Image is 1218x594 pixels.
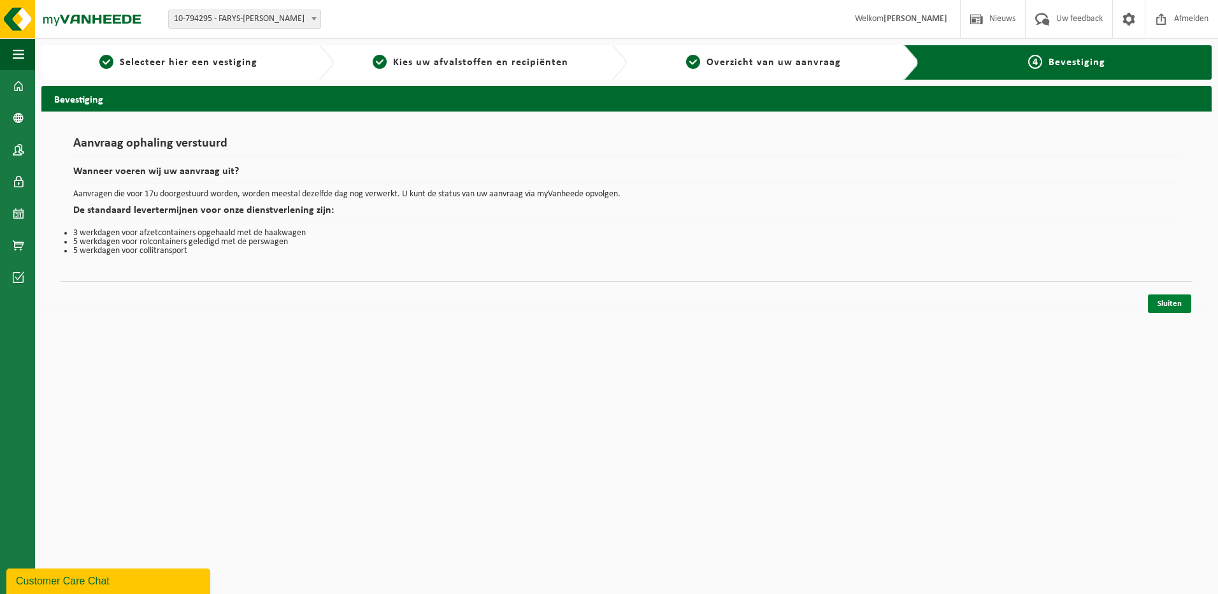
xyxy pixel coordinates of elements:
[73,238,1180,247] li: 5 werkdagen voor rolcontainers geledigd met de perswagen
[169,10,320,28] span: 10-794295 - FARYS-RONSE - RONSE
[633,55,894,70] a: 3Overzicht van uw aanvraag
[99,55,113,69] span: 1
[706,57,841,68] span: Overzicht van uw aanvraag
[73,166,1180,184] h2: Wanneer voeren wij uw aanvraag uit?
[73,137,1180,157] h1: Aanvraag ophaling verstuurd
[1028,55,1042,69] span: 4
[884,14,947,24] strong: [PERSON_NAME]
[73,205,1180,222] h2: De standaard levertermijnen voor onze dienstverlening zijn:
[340,55,601,70] a: 2Kies uw afvalstoffen en recipiënten
[6,566,213,594] iframe: chat widget
[73,190,1180,199] p: Aanvragen die voor 17u doorgestuurd worden, worden meestal dezelfde dag nog verwerkt. U kunt de s...
[41,86,1212,111] h2: Bevestiging
[73,247,1180,256] li: 5 werkdagen voor collitransport
[1049,57,1105,68] span: Bevestiging
[120,57,257,68] span: Selecteer hier een vestiging
[686,55,700,69] span: 3
[168,10,321,29] span: 10-794295 - FARYS-RONSE - RONSE
[393,57,568,68] span: Kies uw afvalstoffen en recipiënten
[48,55,308,70] a: 1Selecteer hier een vestiging
[373,55,387,69] span: 2
[73,229,1180,238] li: 3 werkdagen voor afzetcontainers opgehaald met de haakwagen
[1148,294,1191,313] a: Sluiten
